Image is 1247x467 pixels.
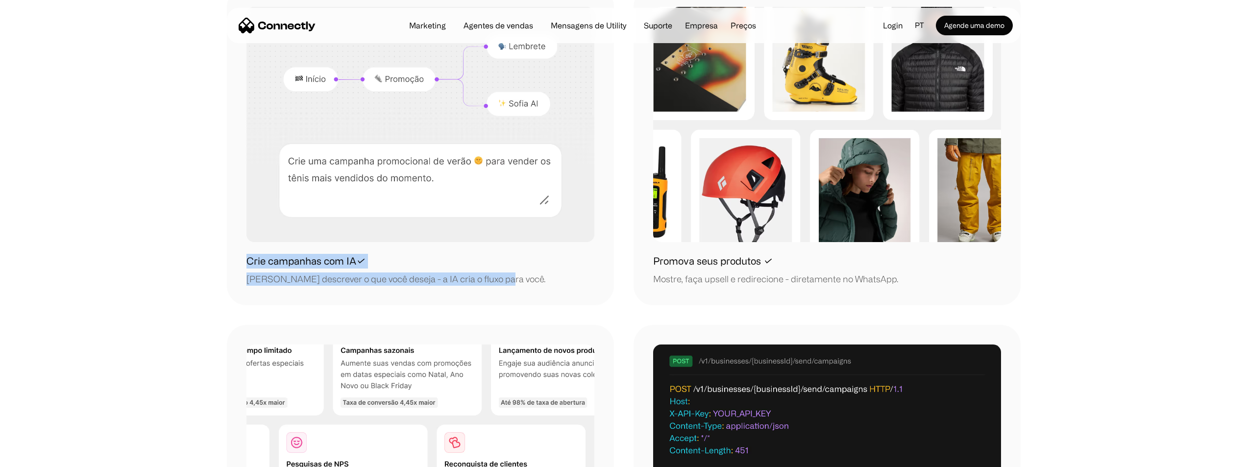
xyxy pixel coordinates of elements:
[685,19,718,32] div: Empresa
[911,18,936,33] div: pt
[246,272,545,286] div: [PERSON_NAME] descrever o que você deseja - a IA cria o fluxo para você.
[401,22,454,29] a: Marketing
[543,22,634,29] a: Mensagens de Utility
[20,450,59,464] ul: Language list
[723,22,764,29] a: Preços
[875,18,911,33] a: Login
[246,254,366,269] h1: Crie campanhas com IA✓
[936,16,1013,35] a: Agende uma demo
[915,18,924,33] div: pt
[636,22,680,29] a: Suporte
[682,19,721,32] div: Empresa
[653,254,773,269] h1: Promova seus produtos ✓
[239,18,316,33] a: home
[456,22,541,29] a: Agentes de vendas
[10,449,59,464] aside: Language selected: Português (Brasil)
[653,272,898,286] div: Mostre, faça upsell e redirecione - diretamente no WhatsApp.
